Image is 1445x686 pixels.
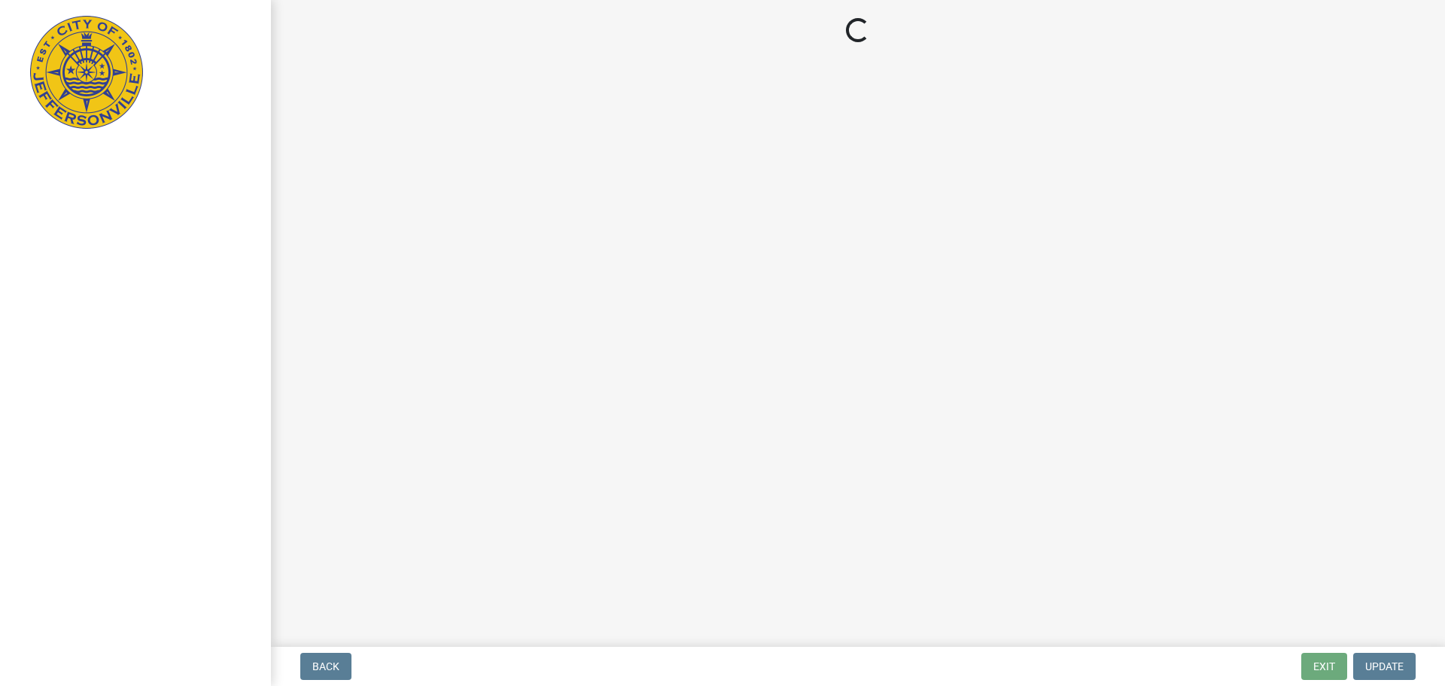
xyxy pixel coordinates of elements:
[30,16,143,129] img: City of Jeffersonville, Indiana
[1353,653,1416,680] button: Update
[312,660,339,672] span: Back
[1301,653,1347,680] button: Exit
[1365,660,1404,672] span: Update
[300,653,351,680] button: Back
